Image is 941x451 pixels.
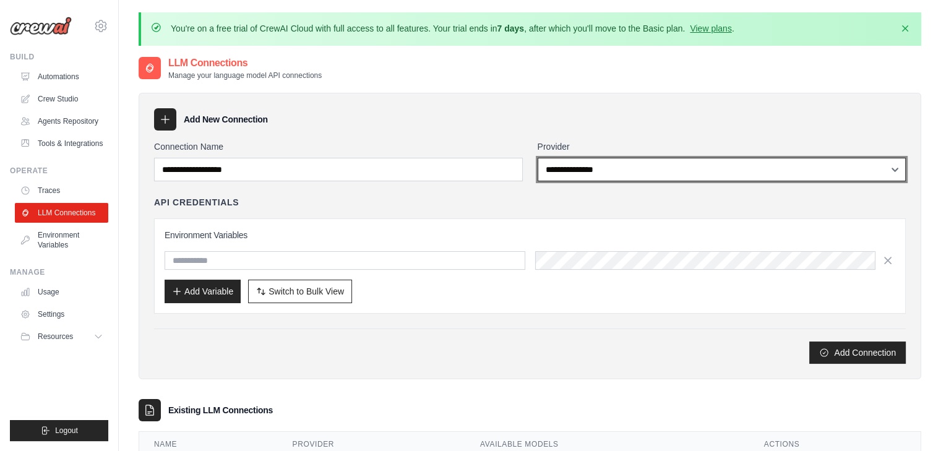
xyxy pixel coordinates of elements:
[15,67,108,87] a: Automations
[10,420,108,441] button: Logout
[15,327,108,346] button: Resources
[690,24,731,33] a: View plans
[538,140,906,153] label: Provider
[15,89,108,109] a: Crew Studio
[497,24,524,33] strong: 7 days
[38,332,73,341] span: Resources
[15,304,108,324] a: Settings
[269,285,344,298] span: Switch to Bulk View
[10,166,108,176] div: Operate
[10,267,108,277] div: Manage
[15,225,108,255] a: Environment Variables
[154,196,239,208] h4: API Credentials
[165,280,241,303] button: Add Variable
[168,71,322,80] p: Manage your language model API connections
[15,203,108,223] a: LLM Connections
[55,426,78,436] span: Logout
[248,280,352,303] button: Switch to Bulk View
[10,17,72,35] img: Logo
[15,111,108,131] a: Agents Repository
[184,113,268,126] h3: Add New Connection
[165,229,895,241] h3: Environment Variables
[15,134,108,153] a: Tools & Integrations
[15,282,108,302] a: Usage
[154,140,523,153] label: Connection Name
[168,404,273,416] h3: Existing LLM Connections
[809,341,906,364] button: Add Connection
[15,181,108,200] a: Traces
[168,56,322,71] h2: LLM Connections
[171,22,734,35] p: You're on a free trial of CrewAI Cloud with full access to all features. Your trial ends in , aft...
[10,52,108,62] div: Build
